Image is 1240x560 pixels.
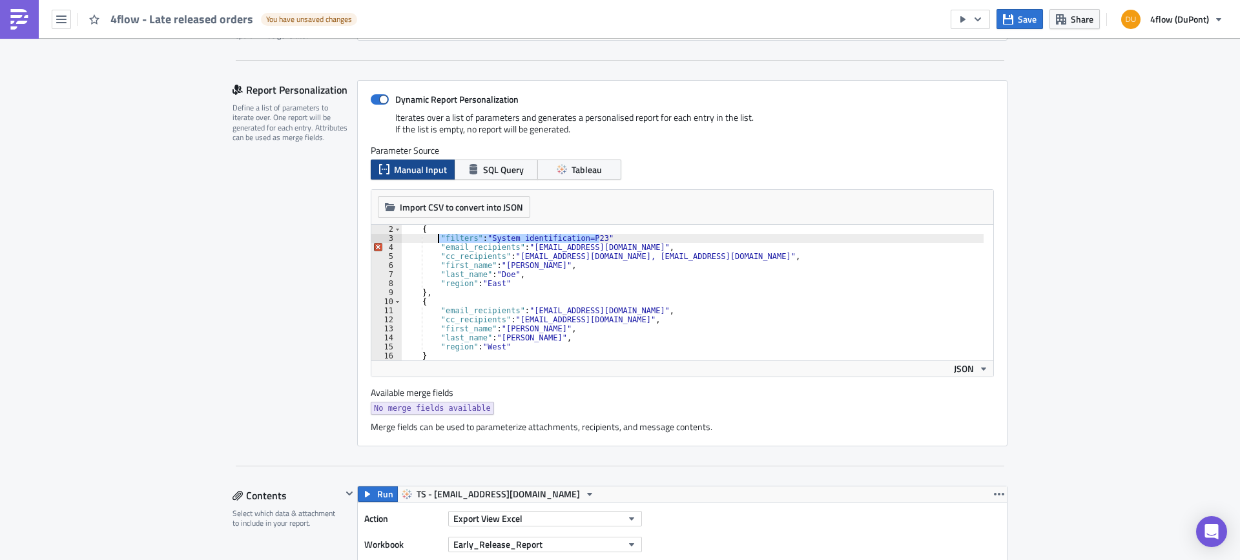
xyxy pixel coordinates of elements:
[232,486,342,505] div: Contents
[453,537,542,551] span: Early_Release_Report
[371,160,455,180] button: Manual Input
[364,535,442,554] label: Workbook
[949,361,993,377] button: JSON
[371,225,402,234] div: 2
[232,103,349,143] div: Define a list of parameters to iterate over. One report will be generated for each entry. Attribu...
[371,351,402,360] div: 16
[1150,12,1209,26] span: 4flow (DuPont)
[110,12,254,26] span: 4flow - Late released orders
[371,234,402,243] div: 3
[394,163,447,176] span: Manual Input
[371,297,402,306] div: 10
[1196,516,1227,547] div: Open Intercom Messenger
[371,306,402,315] div: 11
[371,333,402,342] div: 14
[1113,5,1230,34] button: 4flow (DuPont)
[483,163,524,176] span: SQL Query
[232,508,342,528] div: Select which data & attachment to include in your report.
[371,145,994,156] label: Parameter Source
[371,421,994,433] div: Merge fields can be used to parameterize attachments, recipients, and message contents.
[417,486,580,502] span: TS - [EMAIL_ADDRESS][DOMAIN_NAME]
[371,387,468,399] label: Available merge fields
[364,509,442,528] label: Action
[537,160,621,180] button: Tableau
[454,160,538,180] button: SQL Query
[378,196,530,218] button: Import CSV to convert into JSON
[400,200,523,214] span: Import CSV to convert into JSON
[371,279,402,288] div: 8
[371,315,402,324] div: 12
[9,9,30,30] img: PushMetrics
[397,486,599,502] button: TS - [EMAIL_ADDRESS][DOMAIN_NAME]
[448,511,642,526] button: Export View Excel
[374,402,491,415] span: No merge fields available
[453,512,522,525] span: Export View Excel
[448,537,642,552] button: Early_Release_Report
[1120,8,1142,30] img: Avatar
[371,261,402,270] div: 6
[232,80,357,99] div: Report Personalization
[371,342,402,351] div: 15
[358,486,398,502] button: Run
[371,243,402,252] div: 4
[371,324,402,333] div: 13
[371,402,494,415] a: No merge fields available
[232,1,349,41] div: Optionally, perform a condition check before generating and sending a report. Only if true, the r...
[371,112,994,145] div: Iterates over a list of parameters and generates a personalised report for each entry in the list...
[342,486,357,501] button: Hide content
[266,14,352,25] span: You have unsaved changes
[371,270,402,279] div: 7
[377,486,393,502] span: Run
[954,362,974,375] span: JSON
[371,288,402,297] div: 9
[371,252,402,261] div: 5
[1018,12,1037,26] span: Save
[395,92,519,106] strong: Dynamic Report Personalization
[1071,12,1093,26] span: Share
[1049,9,1100,29] button: Share
[997,9,1043,29] button: Save
[572,163,602,176] span: Tableau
